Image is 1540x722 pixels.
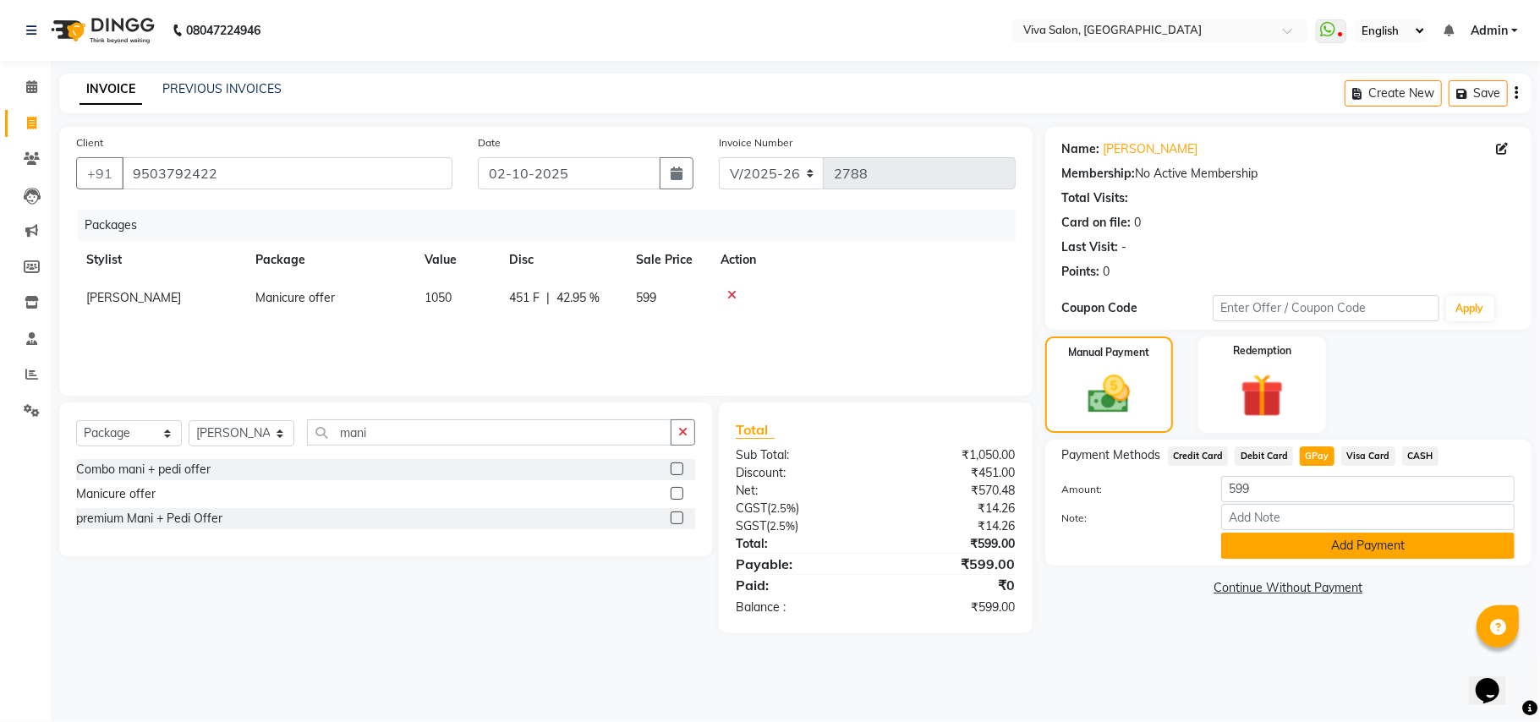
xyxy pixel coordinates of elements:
[875,554,1028,574] div: ₹599.00
[1341,446,1395,466] span: Visa Card
[723,599,875,616] div: Balance :
[255,290,335,305] span: Manicure offer
[1469,654,1523,705] iframe: chat widget
[162,81,282,96] a: PREVIOUS INVOICES
[307,419,671,446] input: Search
[723,517,875,535] div: ( )
[1104,263,1110,281] div: 0
[736,518,766,533] span: SGST
[76,461,211,479] div: Combo mani + pedi offer
[736,500,767,516] span: CGST
[710,241,1016,279] th: Action
[414,241,499,279] th: Value
[770,501,796,515] span: 2.5%
[1449,80,1508,107] button: Save
[723,500,875,517] div: ( )
[1104,140,1198,158] a: [PERSON_NAME]
[723,554,875,574] div: Payable:
[1062,238,1119,256] div: Last Visit:
[76,241,245,279] th: Stylist
[245,241,414,279] th: Package
[1062,214,1132,232] div: Card on file:
[1062,446,1161,464] span: Payment Methods
[723,464,875,482] div: Discount:
[43,7,159,54] img: logo
[1050,482,1208,497] label: Amount:
[636,290,656,305] span: 599
[1062,299,1213,317] div: Coupon Code
[723,575,875,595] div: Paid:
[478,135,501,150] label: Date
[1402,446,1439,466] span: CASH
[875,517,1028,535] div: ₹14.26
[1221,504,1515,530] input: Add Note
[626,241,710,279] th: Sale Price
[719,135,792,150] label: Invoice Number
[875,500,1028,517] div: ₹14.26
[1300,446,1334,466] span: GPay
[1068,345,1149,360] label: Manual Payment
[1168,446,1229,466] span: Credit Card
[1135,214,1142,232] div: 0
[770,519,795,533] span: 2.5%
[546,289,550,307] span: |
[875,482,1028,500] div: ₹570.48
[509,289,540,307] span: 451 F
[1062,263,1100,281] div: Points:
[1062,189,1129,207] div: Total Visits:
[1233,343,1291,358] label: Redemption
[1075,370,1143,418] img: _cash.svg
[1062,165,1515,183] div: No Active Membership
[875,599,1028,616] div: ₹599.00
[1213,295,1439,321] input: Enter Offer / Coupon Code
[875,446,1028,464] div: ₹1,050.00
[79,74,142,105] a: INVOICE
[76,157,123,189] button: +91
[1345,80,1442,107] button: Create New
[425,290,452,305] span: 1050
[1062,140,1100,158] div: Name:
[875,535,1028,553] div: ₹599.00
[875,575,1028,595] div: ₹0
[76,485,156,503] div: Manicure offer
[1050,511,1208,526] label: Note:
[86,290,181,305] span: [PERSON_NAME]
[78,210,1028,241] div: Packages
[1122,238,1127,256] div: -
[1049,579,1528,597] a: Continue Without Payment
[1062,165,1136,183] div: Membership:
[1446,296,1494,321] button: Apply
[76,135,103,150] label: Client
[122,157,452,189] input: Search by Name/Mobile/Email/Code
[76,510,222,528] div: premium Mani + Pedi Offer
[1227,369,1297,423] img: _gift.svg
[499,241,626,279] th: Disc
[723,535,875,553] div: Total:
[556,289,600,307] span: 42.95 %
[186,7,260,54] b: 08047224946
[1221,476,1515,502] input: Amount
[875,464,1028,482] div: ₹451.00
[736,421,775,439] span: Total
[723,482,875,500] div: Net:
[1221,533,1515,559] button: Add Payment
[1235,446,1293,466] span: Debit Card
[723,446,875,464] div: Sub Total:
[1471,22,1508,40] span: Admin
